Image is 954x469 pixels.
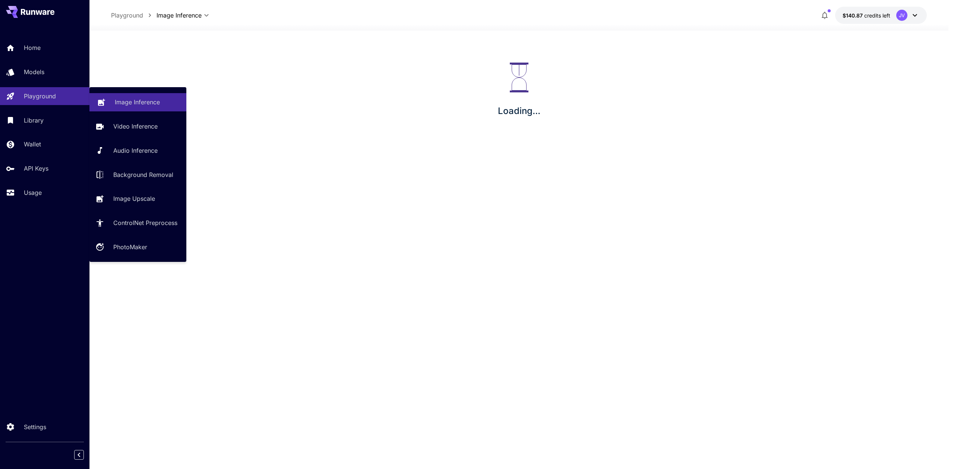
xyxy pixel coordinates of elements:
p: Loading... [498,104,540,118]
p: Settings [24,422,46,431]
p: Playground [111,11,143,20]
p: ControlNet Preprocess [113,218,177,227]
p: API Keys [24,164,48,173]
p: Background Removal [113,170,173,179]
nav: breadcrumb [111,11,157,20]
p: Models [24,67,44,76]
button: Collapse sidebar [74,450,84,460]
p: Usage [24,188,42,197]
span: credits left [864,12,890,19]
div: Collapse sidebar [80,448,89,462]
span: Image Inference [157,11,202,20]
p: Video Inference [113,122,158,131]
button: $140.87029 [835,7,927,24]
div: $140.87029 [843,12,890,19]
div: JV [896,10,907,21]
p: Wallet [24,140,41,149]
p: Library [24,116,44,125]
a: PhotoMaker [89,238,186,256]
a: Image Inference [89,93,186,111]
p: Image Upscale [113,194,155,203]
span: $140.87 [843,12,864,19]
p: Audio Inference [113,146,158,155]
p: Image Inference [115,98,160,107]
a: Background Removal [89,165,186,184]
p: PhotoMaker [113,243,147,251]
a: Image Upscale [89,190,186,208]
p: Playground [24,92,56,101]
a: Audio Inference [89,142,186,160]
p: Home [24,43,41,52]
a: Video Inference [89,117,186,136]
a: ControlNet Preprocess [89,214,186,232]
